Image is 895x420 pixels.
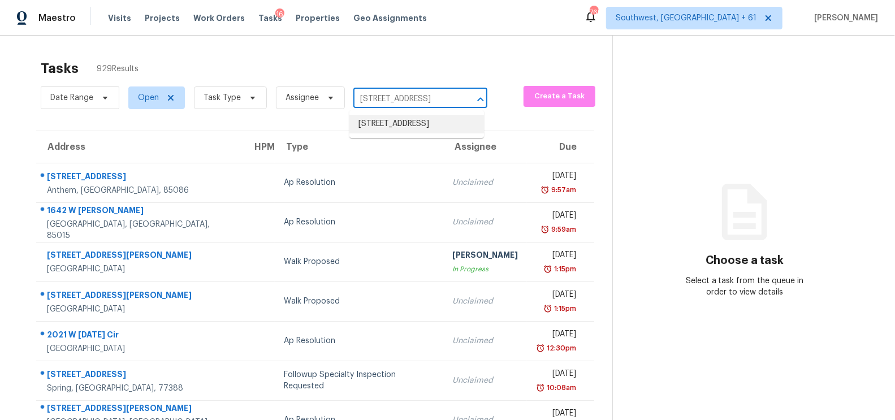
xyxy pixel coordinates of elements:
div: [DATE] [536,328,576,343]
div: Select a task from the queue in order to view details [678,275,811,298]
button: Create a Task [524,86,595,107]
div: [DATE] [536,249,576,263]
span: Properties [296,12,340,24]
th: Address [36,131,243,163]
div: Followup Specialty Inspection Requested [284,369,434,392]
span: 929 Results [97,63,139,75]
span: Tasks [258,14,282,22]
div: Spring, [GEOGRAPHIC_DATA], 77388 [47,383,234,394]
div: [PERSON_NAME] [452,249,518,263]
img: Overdue Alarm Icon [543,303,552,314]
span: Assignee [286,92,319,103]
div: Unclaimed [452,217,518,228]
div: 1:15pm [552,263,577,275]
span: Projects [145,12,180,24]
li: [STREET_ADDRESS] [349,115,484,133]
span: Work Orders [193,12,245,24]
th: Due [527,131,594,163]
div: 2021 W [DATE] Cir [47,329,234,343]
div: [DATE] [536,210,576,224]
img: Overdue Alarm Icon [541,224,550,235]
div: Walk Proposed [284,296,434,307]
div: 9:59am [550,224,577,235]
h2: Tasks [41,63,79,74]
div: 1:15pm [552,303,577,314]
span: Task Type [204,92,241,103]
div: [STREET_ADDRESS] [47,369,234,383]
span: Date Range [50,92,93,103]
div: Ap Resolution [284,217,434,228]
div: [STREET_ADDRESS][PERSON_NAME] [47,289,234,304]
img: Overdue Alarm Icon [536,382,545,393]
div: Unclaimed [452,296,518,307]
div: [DATE] [536,170,576,184]
th: HPM [243,131,275,163]
div: [DATE] [536,368,576,382]
div: [DATE] [536,289,576,303]
div: Ap Resolution [284,177,434,188]
div: 9:57am [550,184,577,196]
span: Southwest, [GEOGRAPHIC_DATA] + 61 [616,12,756,24]
button: Close [473,92,488,107]
th: Type [275,131,443,163]
span: Geo Assignments [353,12,427,24]
div: [STREET_ADDRESS] [47,171,234,185]
div: 12:30pm [545,343,577,354]
div: 16 [275,8,284,20]
h3: Choose a task [706,255,784,266]
span: Create a Task [529,90,590,103]
div: 1642 W [PERSON_NAME] [47,205,234,219]
div: [STREET_ADDRESS][PERSON_NAME] [47,402,234,417]
div: Unclaimed [452,177,518,188]
img: Overdue Alarm Icon [541,184,550,196]
div: Ap Resolution [284,335,434,347]
div: In Progress [452,263,518,275]
div: [GEOGRAPHIC_DATA] [47,343,234,354]
span: Maestro [38,12,76,24]
div: 10:08am [545,382,577,393]
span: Open [138,92,159,103]
div: [GEOGRAPHIC_DATA] [47,304,234,315]
div: [GEOGRAPHIC_DATA] [47,263,234,275]
input: Search by address [353,90,456,108]
div: [GEOGRAPHIC_DATA], [GEOGRAPHIC_DATA], 85015 [47,219,234,241]
img: Overdue Alarm Icon [543,263,552,275]
img: Overdue Alarm Icon [536,343,545,354]
div: Walk Proposed [284,256,434,267]
div: Anthem, [GEOGRAPHIC_DATA], 85086 [47,185,234,196]
div: 769 [590,7,598,18]
div: Unclaimed [452,335,518,347]
div: Unclaimed [452,375,518,386]
span: Visits [108,12,131,24]
th: Assignee [443,131,527,163]
div: [STREET_ADDRESS][PERSON_NAME] [47,249,234,263]
span: [PERSON_NAME] [810,12,878,24]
